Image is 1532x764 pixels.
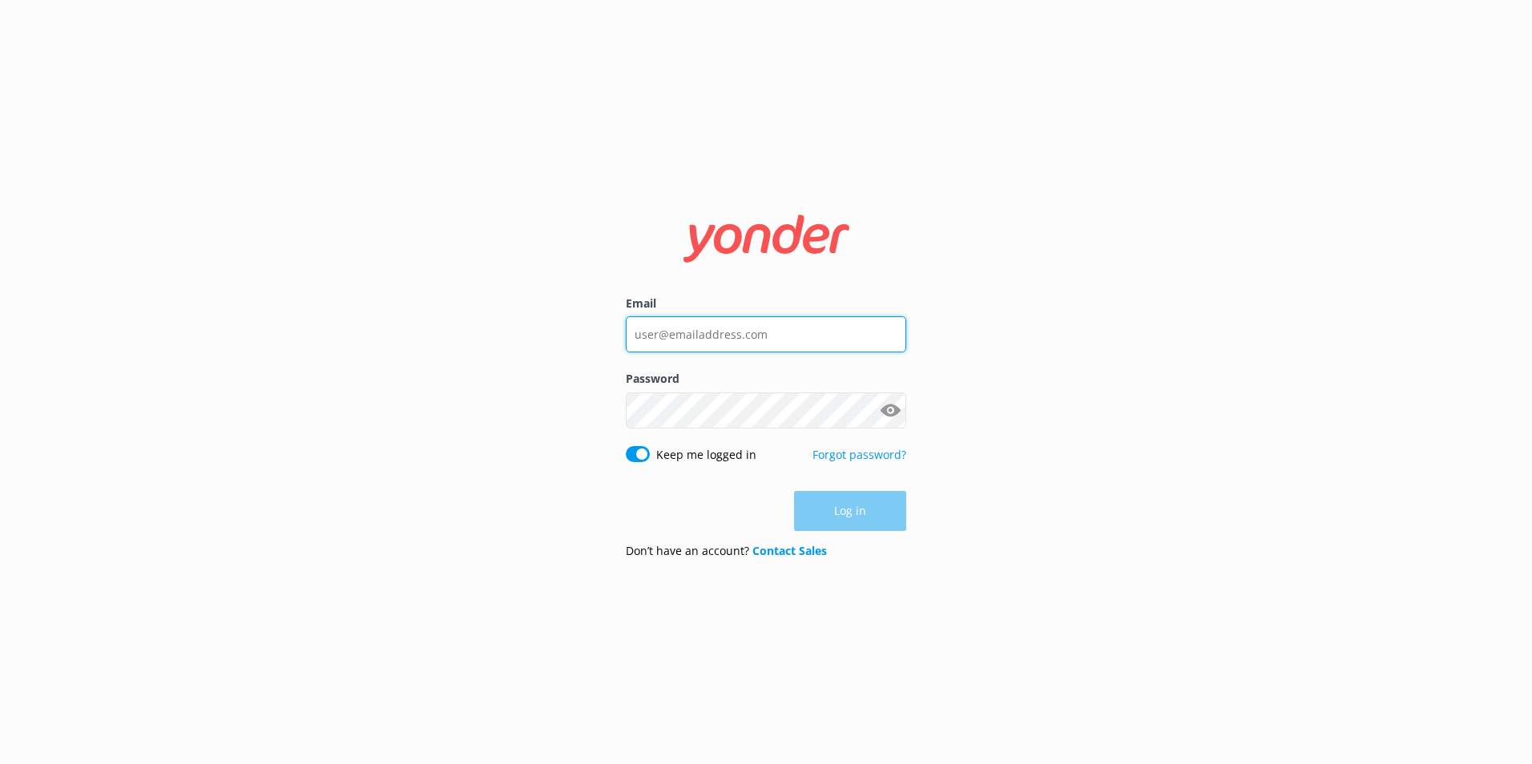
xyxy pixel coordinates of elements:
[752,543,827,558] a: Contact Sales
[874,394,906,426] button: Show password
[626,370,906,388] label: Password
[656,446,756,464] label: Keep me logged in
[626,295,906,312] label: Email
[626,316,906,352] input: user@emailaddress.com
[812,447,906,462] a: Forgot password?
[626,542,827,560] p: Don’t have an account?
